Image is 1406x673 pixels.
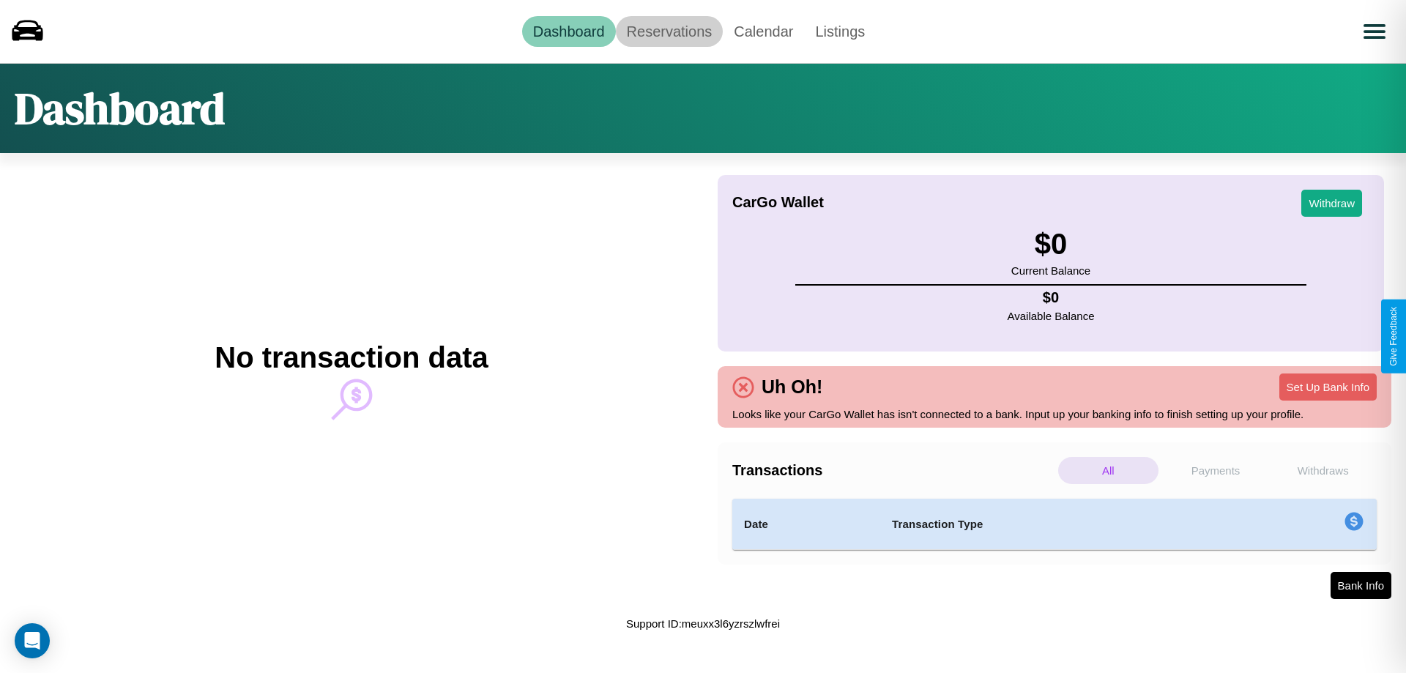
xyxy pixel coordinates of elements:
[616,16,724,47] a: Reservations
[1011,261,1090,280] p: Current Balance
[1301,190,1362,217] button: Withdraw
[15,78,225,138] h1: Dashboard
[522,16,616,47] a: Dashboard
[15,623,50,658] div: Open Intercom Messenger
[754,376,830,398] h4: Uh Oh!
[804,16,876,47] a: Listings
[1058,457,1158,484] p: All
[1331,572,1391,599] button: Bank Info
[626,614,780,633] p: Support ID: meuxx3l6yzrszlwfrei
[732,194,824,211] h4: CarGo Wallet
[732,499,1377,550] table: simple table
[1388,307,1399,366] div: Give Feedback
[1279,373,1377,401] button: Set Up Bank Info
[732,462,1054,479] h4: Transactions
[1273,457,1373,484] p: Withdraws
[1008,306,1095,326] p: Available Balance
[892,516,1224,533] h4: Transaction Type
[1354,11,1395,52] button: Open menu
[723,16,804,47] a: Calendar
[1011,228,1090,261] h3: $ 0
[1166,457,1266,484] p: Payments
[1008,289,1095,306] h4: $ 0
[732,404,1377,424] p: Looks like your CarGo Wallet has isn't connected to a bank. Input up your banking info to finish ...
[744,516,868,533] h4: Date
[215,341,488,374] h2: No transaction data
